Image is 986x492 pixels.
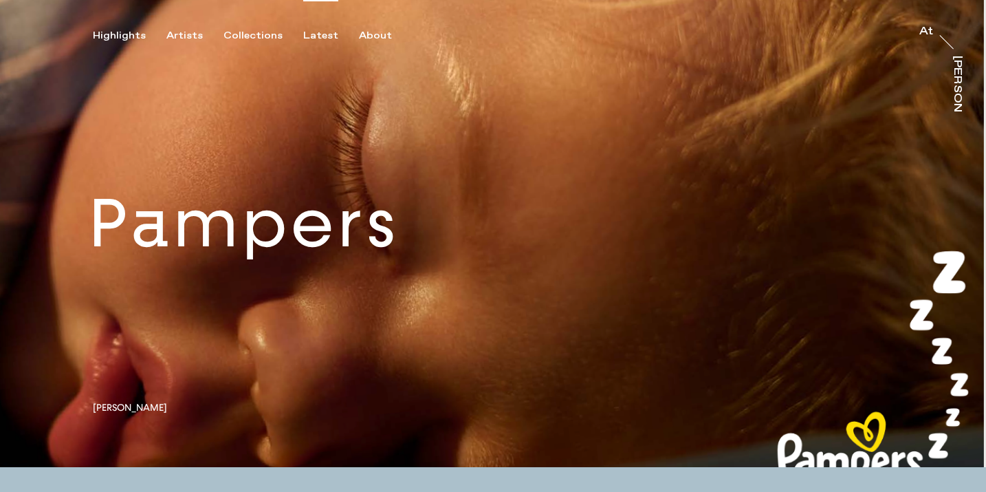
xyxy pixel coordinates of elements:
button: Artists [166,30,223,42]
a: At [919,26,933,40]
div: Latest [303,30,338,42]
button: Collections [223,30,303,42]
div: About [359,30,392,42]
div: Highlights [93,30,146,42]
button: Latest [303,30,359,42]
div: Artists [166,30,203,42]
a: [PERSON_NAME] [949,56,963,112]
button: About [359,30,413,42]
button: Highlights [93,30,166,42]
div: [PERSON_NAME] [952,56,963,162]
div: Collections [223,30,283,42]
